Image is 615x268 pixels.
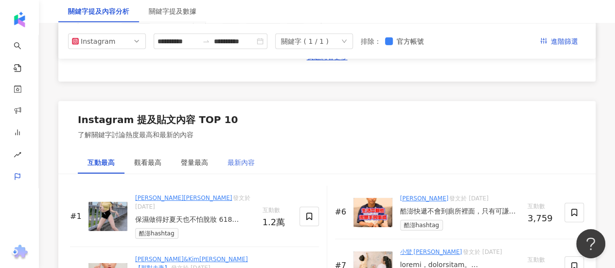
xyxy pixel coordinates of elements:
span: rise [14,145,21,167]
img: post-image [353,198,392,227]
span: 互動數 [527,202,557,212]
span: 酷澎hashtag [135,228,178,239]
img: logo icon [12,12,27,27]
span: to [202,37,210,45]
button: 進階篩選 [532,33,586,49]
a: [PERSON_NAME][PERSON_NAME] [135,195,232,201]
div: 酷澎快遞不會到廁所裡面，只有可謙會 但酷澎很快，真的很快 美商Coupang酷澎提供優質選品，挑戰市場最低價！ 不只品項種類多，還有穩定快速的配送服務！ 而且現在推出WOW會員 訂單不分品項、不... [400,207,520,216]
a: search [14,35,33,73]
div: Instagram [81,34,112,48]
span: 發文於 [DATE] [449,195,488,202]
a: 小蠻 [PERSON_NAME] [400,249,462,255]
span: 發文於 [DATE] [135,195,250,210]
span: 官方帳號 [393,36,428,46]
img: post-image [88,202,127,231]
div: 互動最高 [88,157,115,168]
label: 排除 ： [361,36,381,46]
span: 進階篩選 [551,34,578,49]
div: Instagram 提及貼文內容 TOP 10 [78,113,238,126]
div: 聲量最高 [181,157,208,168]
img: chrome extension [10,245,29,260]
div: 3,759 [527,214,557,223]
div: 關鍵字提及內容分析 [68,6,129,17]
div: 了解關鍵字討論熱度最高和最新的內容 [78,130,238,140]
div: 保濕做得好夏天也不怕脫妝 618 Coupang酷澎一定要搶起來的保濕神物！ 💧便宜大碗用很多也不會心疼的森田藥粧絲瓜水 💧穩定膚況的[PERSON_NAME][PERSON_NAME]雅頓 2... [135,215,255,225]
div: #1 [70,211,85,222]
span: 發文於 [DATE] [463,249,502,255]
span: down [341,38,347,44]
span: 互動數 [263,206,292,215]
div: #6 [335,207,350,217]
a: [PERSON_NAME] [400,195,449,202]
div: 最新內容 [228,157,255,168]
div: 關鍵字提及數據 [149,6,196,17]
div: 1.2萬 [263,217,292,227]
div: 觀看最高 [134,157,161,168]
div: 關鍵字 ( 1 / 1 ) [281,34,329,48]
span: 酷澎hashtag [400,220,443,231]
iframe: Help Scout Beacon - Open [576,229,605,258]
span: 互動數 [527,255,557,265]
span: swap-right [202,37,210,45]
